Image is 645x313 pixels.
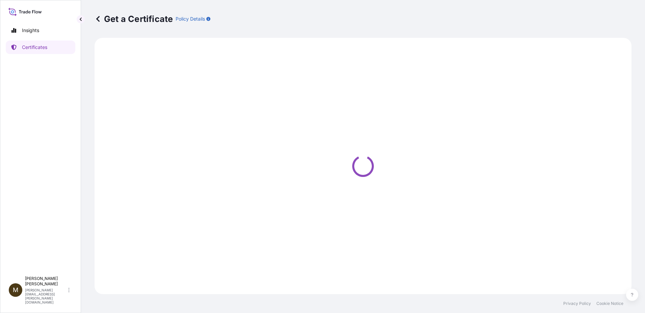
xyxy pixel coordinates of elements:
[22,44,47,51] p: Certificates
[6,41,75,54] a: Certificates
[22,27,39,34] p: Insights
[6,24,75,37] a: Insights
[596,301,623,306] a: Cookie Notice
[25,276,67,287] p: [PERSON_NAME] [PERSON_NAME]
[563,301,591,306] a: Privacy Policy
[13,287,18,293] span: M
[176,16,205,22] p: Policy Details
[99,42,627,290] div: Loading
[25,288,67,304] p: [PERSON_NAME][EMAIL_ADDRESS][PERSON_NAME][DOMAIN_NAME]
[95,14,173,24] p: Get a Certificate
